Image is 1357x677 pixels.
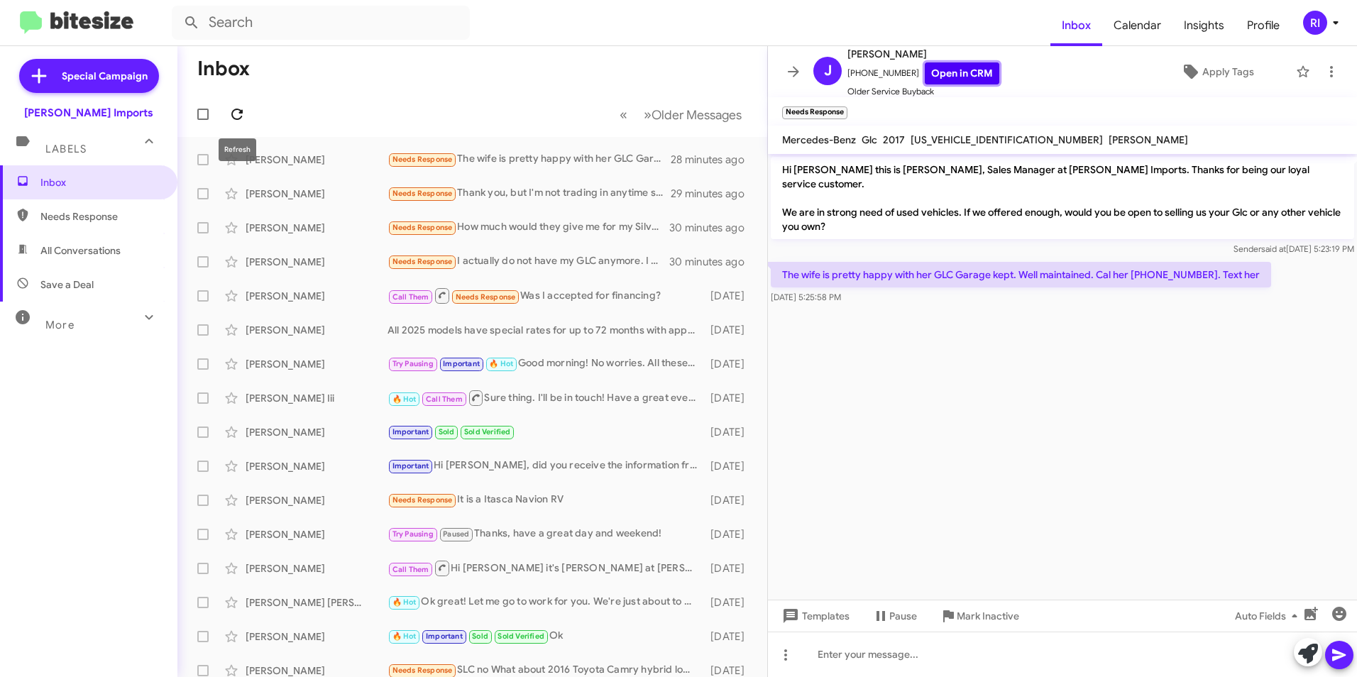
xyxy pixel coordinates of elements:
[704,323,756,337] div: [DATE]
[861,603,928,629] button: Pause
[671,221,756,235] div: 30 minutes ago
[862,133,877,146] span: Glc
[388,356,704,372] div: Good morning! No worries. All these different models with different letters/numbers can absolutel...
[652,107,742,123] span: Older Messages
[40,243,121,258] span: All Conversations
[388,253,671,270] div: I actually do not have my GLC anymore. I now have an Ultima, which I am looking to trade in.
[1145,59,1289,84] button: Apply Tags
[472,632,488,641] span: Sold
[24,106,153,120] div: [PERSON_NAME] Imports
[704,493,756,507] div: [DATE]
[19,59,159,93] a: Special Campaign
[388,287,704,304] div: Was I accepted for financing?
[246,391,388,405] div: [PERSON_NAME] Iii
[246,561,388,576] div: [PERSON_NAME]
[464,427,511,436] span: Sold Verified
[388,389,704,407] div: Sure thing. I'll be in touch! Have a great evening.
[1261,243,1286,254] span: said at
[392,155,453,164] span: Needs Response
[1172,5,1236,46] a: Insights
[426,632,463,641] span: Important
[246,153,388,167] div: [PERSON_NAME]
[172,6,470,40] input: Search
[644,106,652,123] span: »
[246,527,388,541] div: [PERSON_NAME]
[388,219,671,236] div: How much would they give me for my Silverado?
[889,603,917,629] span: Pause
[392,461,429,470] span: Important
[392,395,417,404] span: 🔥 Hot
[671,153,756,167] div: 28 minutes ago
[771,292,841,302] span: [DATE] 5:25:58 PM
[388,594,704,610] div: Ok great! Let me go to work for you. We're just about to close but I'll see what we have availabl...
[704,357,756,371] div: [DATE]
[847,45,999,62] span: [PERSON_NAME]
[498,632,544,641] span: Sold Verified
[456,292,516,302] span: Needs Response
[824,60,832,82] span: J
[771,157,1354,239] p: Hi [PERSON_NAME] this is [PERSON_NAME], Sales Manager at [PERSON_NAME] Imports. Thanks for being ...
[246,187,388,201] div: [PERSON_NAME]
[704,459,756,473] div: [DATE]
[392,598,417,607] span: 🔥 Hot
[62,69,148,83] span: Special Campaign
[1109,133,1188,146] span: [PERSON_NAME]
[620,106,627,123] span: «
[246,459,388,473] div: [PERSON_NAME]
[1224,603,1314,629] button: Auto Fields
[219,138,256,161] div: Refresh
[1234,243,1354,254] span: Sender [DATE] 5:23:19 PM
[392,632,417,641] span: 🔥 Hot
[392,189,453,198] span: Needs Response
[388,323,704,337] div: All 2025 models have special rates for up to 72 months with approved credit. Plus, when you choos...
[635,100,750,129] button: Next
[704,595,756,610] div: [DATE]
[771,262,1271,287] p: The wife is pretty happy with her GLC Garage kept. Well maintained. Cal her [PHONE_NUMBER]. Text her
[392,666,453,675] span: Needs Response
[1235,603,1303,629] span: Auto Fields
[388,628,704,644] div: Ok
[779,603,850,629] span: Templates
[847,62,999,84] span: [PHONE_NUMBER]
[883,133,905,146] span: 2017
[671,187,756,201] div: 29 minutes ago
[704,629,756,644] div: [DATE]
[246,425,388,439] div: [PERSON_NAME]
[1236,5,1291,46] a: Profile
[612,100,750,129] nav: Page navigation example
[388,185,671,202] div: Thank you, but I'm not trading in anytime soon. My current MB is a 2004 and I love it.
[388,458,704,474] div: Hi [PERSON_NAME], did you receive the information from [PERSON_NAME] [DATE] in regards to the GLA...
[246,629,388,644] div: [PERSON_NAME]
[246,493,388,507] div: [PERSON_NAME]
[40,175,161,189] span: Inbox
[388,526,704,542] div: Thanks, have a great day and weekend!
[957,603,1019,629] span: Mark Inactive
[1291,11,1341,35] button: RI
[392,495,453,505] span: Needs Response
[847,84,999,99] span: Older Service Buyback
[704,561,756,576] div: [DATE]
[392,257,453,266] span: Needs Response
[426,395,463,404] span: Call Them
[1202,59,1254,84] span: Apply Tags
[782,106,847,119] small: Needs Response
[704,289,756,303] div: [DATE]
[392,292,429,302] span: Call Them
[388,492,704,508] div: It is a Itasca Navion RV
[392,427,429,436] span: Important
[443,529,469,539] span: Paused
[246,221,388,235] div: [PERSON_NAME]
[388,559,704,577] div: Hi [PERSON_NAME] it's [PERSON_NAME] at [PERSON_NAME] Imports. Big news! Right now, you can lock i...
[1050,5,1102,46] a: Inbox
[197,57,250,80] h1: Inbox
[1102,5,1172,46] a: Calendar
[1303,11,1327,35] div: RI
[246,595,388,610] div: [PERSON_NAME] [PERSON_NAME]
[392,359,434,368] span: Try Pausing
[40,209,161,224] span: Needs Response
[611,100,636,129] button: Previous
[392,565,429,574] span: Call Them
[489,359,513,368] span: 🔥 Hot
